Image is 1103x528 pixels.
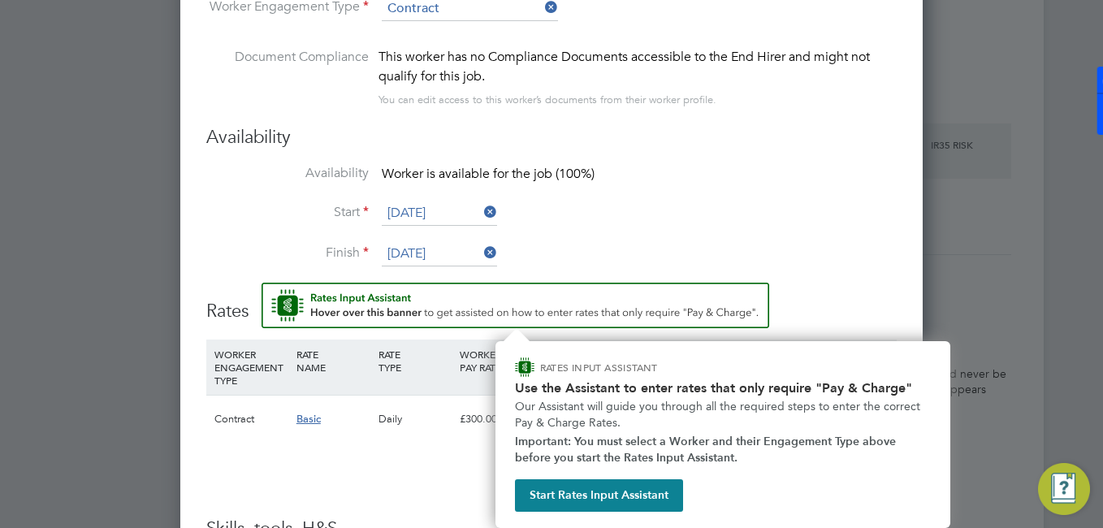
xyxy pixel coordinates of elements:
[515,399,931,431] p: Our Assistant will guide you through all the required steps to enter the correct Pay & Charge Rates.
[515,435,899,465] strong: Important: You must select a Worker and their Engagement Type above before you start the Rates In...
[538,340,620,382] div: HOLIDAY PAY
[206,283,897,323] h3: Rates
[1038,463,1090,515] button: Engage Resource Center
[262,283,769,328] button: Rate Assistant
[382,201,497,226] input: Select one
[620,340,702,382] div: EMPLOYER COST
[210,396,292,443] div: Contract
[378,47,897,86] div: This worker has no Compliance Documents accessible to the End Hirer and might not qualify for thi...
[515,357,534,377] img: ENGAGE Assistant Icon
[206,126,897,149] h3: Availability
[374,396,456,443] div: Daily
[382,166,595,182] span: Worker is available for the job (100%)
[378,90,716,110] div: You can edit access to this worker’s documents from their worker profile.
[296,412,321,426] span: Basic
[540,361,744,374] p: RATES INPUT ASSISTANT
[456,396,538,443] div: £300.00
[702,340,784,382] div: AGENCY MARKUP
[515,479,683,512] button: Start Rates Input Assistant
[382,242,497,266] input: Select one
[784,340,838,395] div: AGENCY CHARGE RATE
[292,340,374,382] div: RATE NAME
[495,341,950,528] div: How to input Rates that only require Pay & Charge
[456,340,538,382] div: WORKER PAY RATE
[374,340,456,382] div: RATE TYPE
[206,204,369,221] label: Start
[206,245,369,262] label: Finish
[210,340,292,395] div: WORKER ENGAGEMENT TYPE
[515,380,931,396] h2: Use the Assistant to enter rates that only require "Pay & Charge"
[206,47,369,106] label: Document Compliance
[206,165,369,182] label: Availability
